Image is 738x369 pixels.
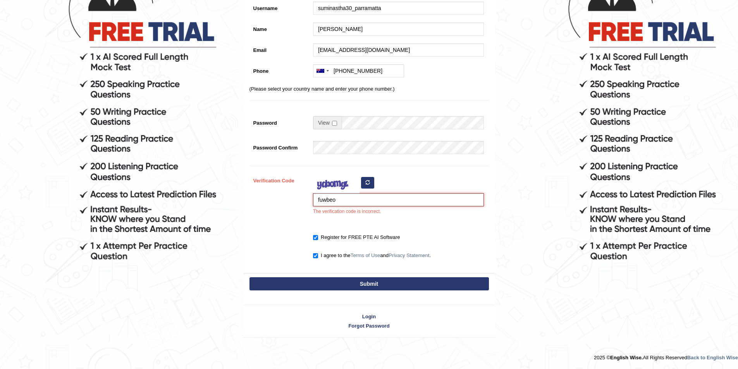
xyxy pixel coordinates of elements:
[249,85,489,93] p: (Please select your country name and enter your phone number.)
[389,252,430,258] a: Privacy Statement
[313,235,318,240] input: Register for FREE PTE AI Software
[249,277,489,290] button: Submit
[249,141,310,151] label: Password Confirm
[313,253,318,258] input: I agree to theTerms of UseandPrivacy Statement.
[249,2,310,12] label: Username
[249,22,310,33] label: Name
[332,121,337,126] input: Show/Hide Password
[610,355,643,360] strong: English Wise.
[249,116,310,127] label: Password
[594,350,738,361] div: 2025 © All Rights Reserved
[313,65,331,77] div: Australia: +61
[249,64,310,75] label: Phone
[313,252,431,259] label: I agree to the and .
[244,313,495,320] a: Login
[313,233,400,241] label: Register for FREE PTE AI Software
[244,322,495,330] a: Forgot Password
[249,174,310,184] label: Verification Code
[687,355,738,360] a: Back to English Wise
[249,43,310,54] label: Email
[351,252,380,258] a: Terms of Use
[313,64,404,77] input: +61 412 345 678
